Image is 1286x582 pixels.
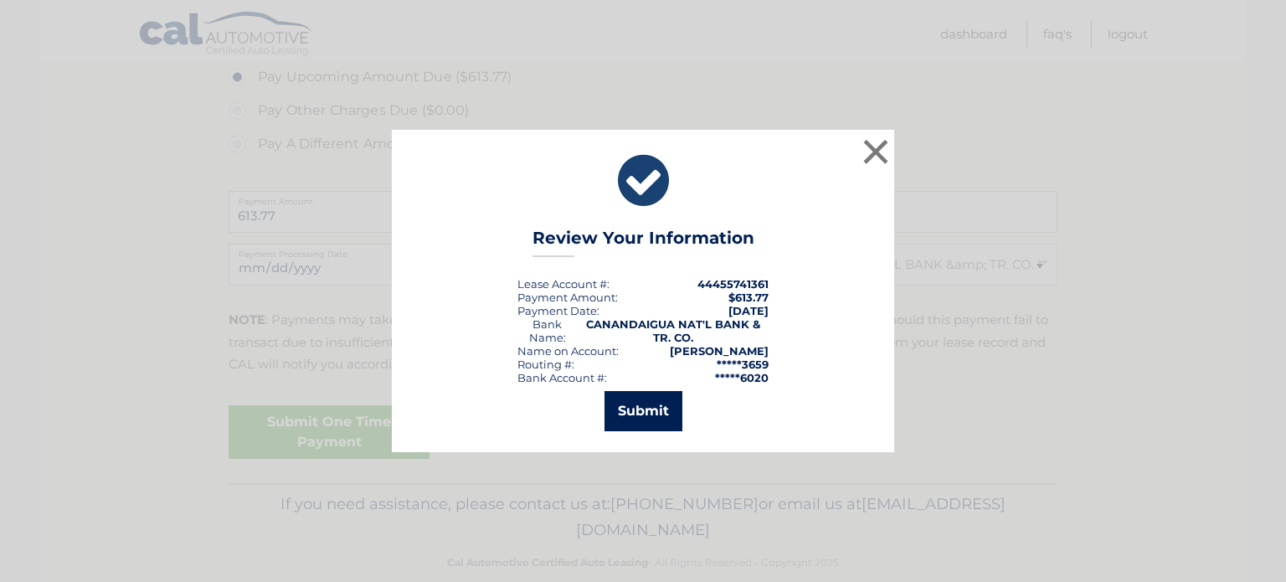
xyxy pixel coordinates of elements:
div: Name on Account: [517,344,619,358]
div: : [517,304,599,317]
div: Bank Name: [517,317,578,344]
span: $613.77 [728,291,769,304]
div: Routing #: [517,358,574,371]
span: [DATE] [728,304,769,317]
strong: [PERSON_NAME] [670,344,769,358]
strong: 44455741361 [697,277,769,291]
span: Payment Date [517,304,597,317]
div: Payment Amount: [517,291,618,304]
button: Submit [604,391,682,431]
button: × [859,135,892,168]
div: Bank Account #: [517,371,607,384]
h3: Review Your Information [532,228,754,257]
div: Lease Account #: [517,277,610,291]
strong: CANANDAIGUA NAT'L BANK & TR. CO. [586,317,760,344]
